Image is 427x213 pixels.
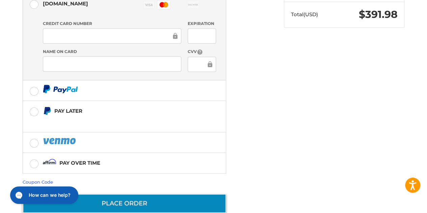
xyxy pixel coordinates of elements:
[43,85,78,93] img: PayPal icon
[43,137,77,145] img: PayPal icon
[43,159,56,167] img: Affirm icon
[359,8,398,21] span: $391.98
[7,184,80,206] iframe: Gorgias live chat messenger
[23,179,53,185] a: Coupon Code
[59,157,100,168] div: Pay over time
[43,49,181,55] label: Name on Card
[371,195,427,213] iframe: Google Customer Reviews
[188,21,216,27] label: Expiration
[43,107,51,115] img: Pay Later icon
[188,49,216,55] label: CVV
[291,11,318,18] span: Total (USD)
[23,194,226,213] button: Place Order
[54,105,184,116] div: Pay Later
[43,21,181,27] label: Credit Card Number
[43,118,184,124] iframe: PayPal Message 1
